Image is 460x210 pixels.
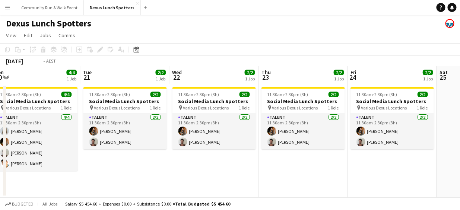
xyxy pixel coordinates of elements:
[3,31,19,40] a: View
[21,31,35,40] a: Edit
[40,32,51,39] span: Jobs
[12,201,34,207] span: Budgeted
[6,18,91,29] h1: Dexus Lunch Spotters
[65,201,230,207] div: Salary $5 454.60 + Expenses $0.00 + Subsistence $0.00 =
[84,0,141,15] button: Dexus Lunch Spotters
[15,0,84,15] button: Community Run & Walk Event
[6,32,16,39] span: View
[445,19,454,28] app-user-avatar: Kristin Kenneally
[24,32,32,39] span: Edit
[175,201,230,207] span: Total Budgeted $5 454.60
[55,31,78,40] a: Comms
[4,200,35,208] button: Budgeted
[6,57,23,65] div: [DATE]
[41,201,59,207] span: All jobs
[58,32,75,39] span: Comms
[46,58,56,64] div: AEST
[37,31,54,40] a: Jobs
